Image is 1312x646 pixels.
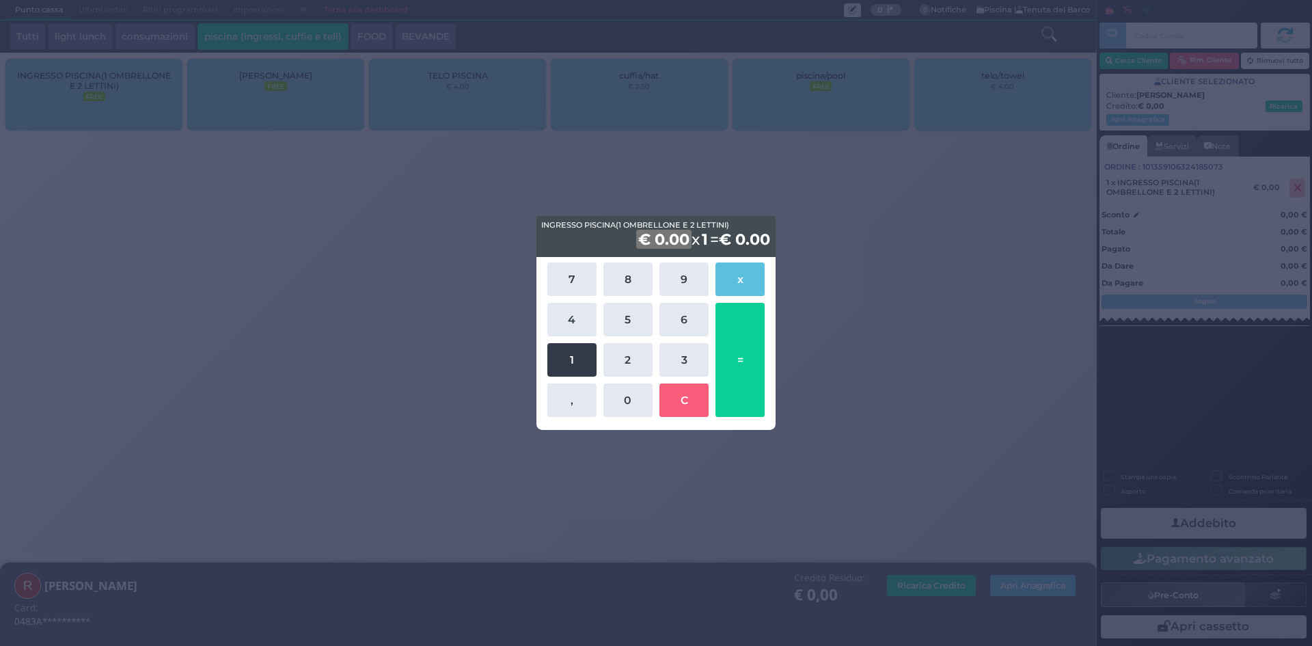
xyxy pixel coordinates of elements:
[603,303,653,336] button: 5
[715,303,765,417] button: =
[636,230,692,249] b: € 0.00
[603,383,653,417] button: 0
[547,263,597,296] button: 7
[715,263,765,296] button: x
[659,303,709,336] button: 6
[603,263,653,296] button: 8
[536,216,776,257] div: x =
[719,230,770,249] b: € 0.00
[700,230,710,249] b: 1
[541,219,729,231] span: INGRESSO PISCINA(1 OMBRELLONE E 2 LETTINI)
[659,263,709,296] button: 9
[659,343,709,377] button: 3
[547,303,597,336] button: 4
[603,343,653,377] button: 2
[547,383,597,417] button: ,
[659,383,709,417] button: C
[547,343,597,377] button: 1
